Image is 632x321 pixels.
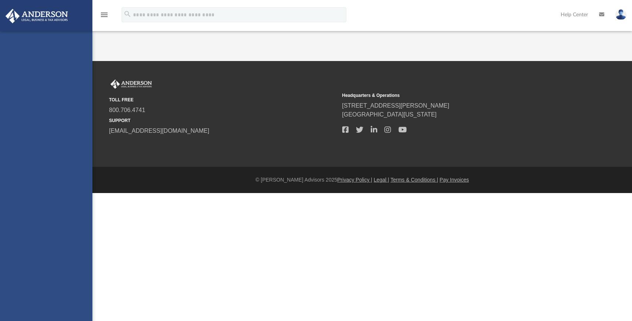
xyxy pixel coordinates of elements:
i: menu [100,10,109,19]
a: Pay Invoices [439,177,469,183]
i: search [123,10,132,18]
small: SUPPORT [109,117,337,124]
small: TOLL FREE [109,97,337,103]
a: Terms & Conditions | [391,177,438,183]
a: [GEOGRAPHIC_DATA][US_STATE] [342,111,437,118]
a: [STREET_ADDRESS][PERSON_NAME] [342,102,449,109]
a: [EMAIL_ADDRESS][DOMAIN_NAME] [109,128,209,134]
a: 800.706.4741 [109,107,145,113]
img: Anderson Advisors Platinum Portal [109,80,153,89]
small: Headquarters & Operations [342,92,570,99]
a: Legal | [374,177,389,183]
a: menu [100,14,109,19]
div: © [PERSON_NAME] Advisors 2025 [92,176,632,184]
a: Privacy Policy | [337,177,373,183]
img: User Pic [615,9,626,20]
img: Anderson Advisors Platinum Portal [3,9,70,23]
